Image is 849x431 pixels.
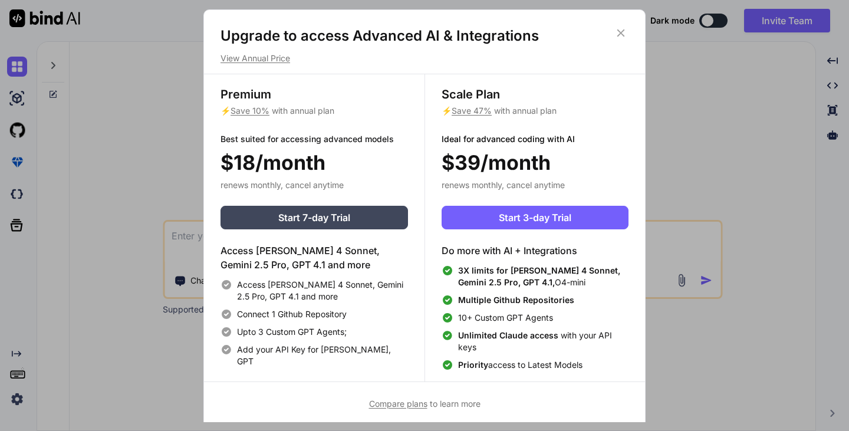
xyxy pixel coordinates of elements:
button: Start 7-day Trial [221,206,408,229]
span: Add your API Key for [PERSON_NAME], GPT [237,344,408,367]
span: to learn more [369,399,481,409]
span: renews monthly, cancel anytime [442,180,565,190]
span: Upto 3 Custom GPT Agents; [237,326,347,338]
span: with your API keys [458,330,628,353]
span: Unlimited Claude access [458,330,561,340]
span: 10+ Custom GPT Agents [458,312,553,324]
span: Priority [458,360,488,370]
span: Multiple Github Repositories [458,295,574,305]
h1: Upgrade to access Advanced AI & Integrations [221,27,628,45]
p: ⚡ with annual plan [442,105,628,117]
span: Save 10% [231,106,269,116]
p: Ideal for advanced coding with AI [442,133,628,145]
span: Connect 1 Github Repository [237,308,347,320]
span: Start 7-day Trial [278,210,350,225]
span: Save 47% [452,106,492,116]
span: O4-mini [458,265,628,288]
p: ⚡ with annual plan [221,105,408,117]
span: $39/month [442,147,551,177]
span: $18/month [221,147,325,177]
h3: Premium [221,86,408,103]
span: Start 3-day Trial [499,210,571,225]
p: Best suited for accessing advanced models [221,133,408,145]
span: access to Latest Models [458,359,583,371]
h4: Access [PERSON_NAME] 4 Sonnet, Gemini 2.5 Pro, GPT 4.1 and more [221,244,408,272]
span: renews monthly, cancel anytime [221,180,344,190]
span: Compare plans [369,399,427,409]
p: View Annual Price [221,52,628,64]
span: Access [PERSON_NAME] 4 Sonnet, Gemini 2.5 Pro, GPT 4.1 and more [237,279,408,302]
h3: Scale Plan [442,86,628,103]
h4: Do more with AI + Integrations [442,244,628,258]
button: Start 3-day Trial [442,206,628,229]
span: 3X limits for [PERSON_NAME] 4 Sonnet, Gemini 2.5 Pro, GPT 4.1, [458,265,620,287]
